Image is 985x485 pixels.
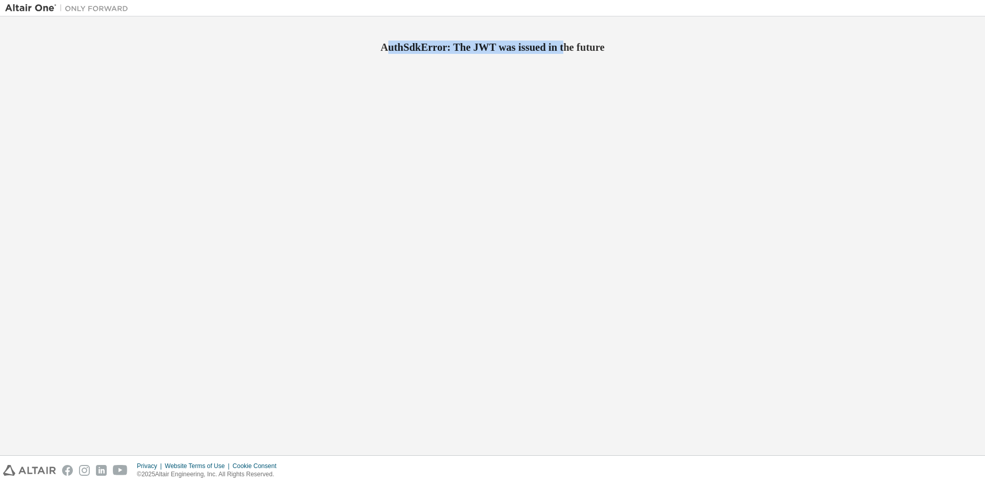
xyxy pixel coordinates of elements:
[232,462,282,470] div: Cookie Consent
[3,465,56,476] img: altair_logo.svg
[79,465,90,476] img: instagram.svg
[137,462,165,470] div: Privacy
[137,470,283,479] p: © 2025 Altair Engineering, Inc. All Rights Reserved.
[5,3,133,13] img: Altair One
[165,462,232,470] div: Website Terms of Use
[5,41,980,54] h2: AuthSdkError: The JWT was issued in the future
[62,465,73,476] img: facebook.svg
[96,465,107,476] img: linkedin.svg
[113,465,128,476] img: youtube.svg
